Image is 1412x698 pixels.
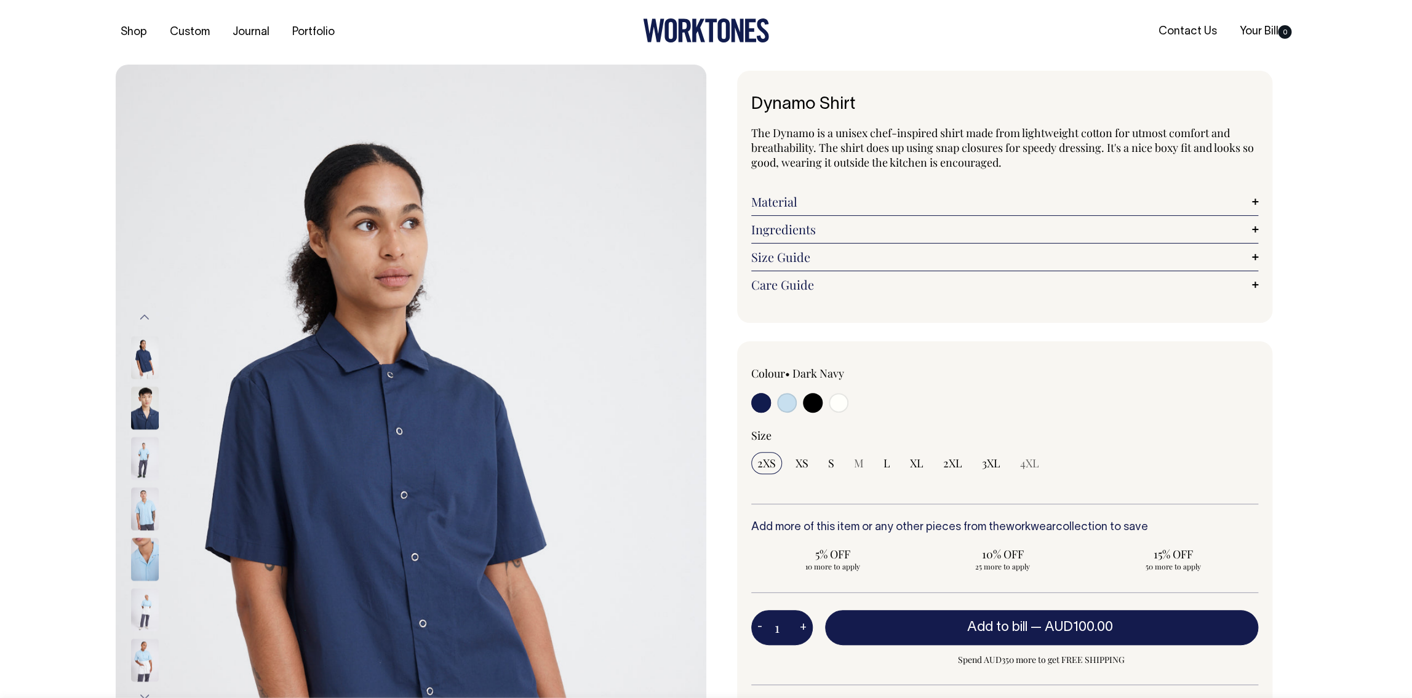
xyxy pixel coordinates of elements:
button: + [794,616,813,640]
input: 10% OFF 25 more to apply [921,543,1084,575]
a: Care Guide [751,277,1258,292]
input: M [848,452,870,474]
img: dark-navy [131,336,159,379]
span: 0 [1278,25,1291,39]
input: 2XS [751,452,782,474]
img: true-blue [131,638,159,681]
a: workwear [1006,522,1056,533]
span: 10 more to apply [757,561,908,571]
input: XL [904,452,930,474]
a: Journal [228,22,274,42]
span: 2XL [943,456,962,470]
img: true-blue [131,588,159,631]
input: 15% OFF 50 more to apply [1091,543,1254,575]
span: 15% OFF [1098,547,1248,561]
span: 10% OFF [927,547,1078,561]
a: Custom [165,22,215,42]
a: Material [751,194,1258,209]
span: AUD100.00 [1045,621,1113,633]
a: Contact Us [1153,22,1221,42]
span: XS [796,456,808,470]
a: Portfolio [287,22,340,42]
h6: Add more of this item or any other pieces from the collection to save [751,522,1258,534]
a: Your Bill0 [1234,22,1296,42]
span: — [1031,621,1116,633]
span: Spend AUD350 more to get FREE SHIPPING [825,652,1258,667]
span: 50 more to apply [1098,561,1248,571]
span: M [854,456,864,470]
div: Colour [751,366,954,381]
span: 2XS [757,456,776,470]
input: L [877,452,896,474]
span: • [785,366,790,381]
img: true-blue [131,537,159,581]
span: S [828,456,834,470]
label: Dark Navy [792,366,844,381]
div: Size [751,428,1258,443]
span: 5% OFF [757,547,908,561]
a: Shop [116,22,152,42]
button: Previous [135,303,154,331]
input: 3XL [976,452,1007,474]
input: 4XL [1014,452,1045,474]
img: true-blue [131,487,159,530]
span: 25 more to apply [927,561,1078,571]
span: 3XL [982,456,1000,470]
input: 2XL [937,452,968,474]
span: 4XL [1020,456,1039,470]
a: Size Guide [751,250,1258,264]
input: 5% OFF 10 more to apply [751,543,914,575]
input: S [822,452,840,474]
img: true-blue [131,437,159,480]
a: Ingredients [751,222,1258,237]
span: Add to bill [967,621,1027,633]
img: dark-navy [131,386,159,429]
span: XL [910,456,923,470]
span: The Dynamo is a unisex chef-inspired shirt made from lightweight cotton for utmost comfort and br... [751,125,1254,170]
input: XS [789,452,815,474]
h1: Dynamo Shirt [751,95,1258,114]
span: L [883,456,890,470]
button: Add to bill —AUD100.00 [825,610,1258,644]
button: - [751,616,768,640]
